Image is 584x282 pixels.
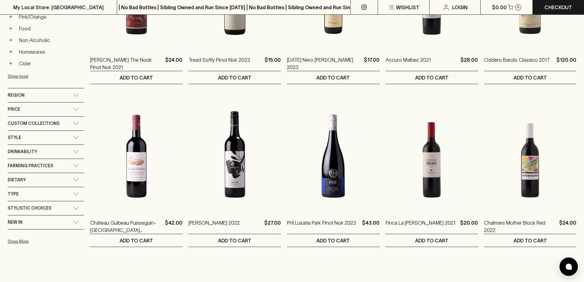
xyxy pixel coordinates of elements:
img: bubble-icon [566,264,572,270]
img: Chalmers Mother Block Red 2022 [484,102,576,210]
div: Dietary [8,173,84,187]
span: Drinkability [8,148,37,156]
button: Show more [8,70,88,83]
p: Login [452,4,468,11]
p: $43.00 [362,219,380,234]
p: 0 [517,6,519,9]
img: PHI Lusatia Park Pinot Noir 2023 [287,102,379,210]
a: Non Alcoholic [16,35,84,45]
p: ADD TO CART [316,237,350,244]
a: Chalmers Mother Block Red 2022 [484,219,557,234]
span: Style [8,134,21,141]
p: ADD TO CART [415,237,448,244]
p: $24.00 [559,219,576,234]
img: Finca La Celia Eugenio Bustos Malbec 2021 [386,102,478,210]
span: Region [8,91,25,99]
p: ADD TO CART [120,74,153,81]
span: Custom Collections [8,120,59,127]
a: [PERSON_NAME] The Nook Pinot Noir 2021 [90,56,163,71]
p: $120.00 [556,56,576,71]
button: ADD TO CART [484,234,576,247]
p: ADD TO CART [218,74,251,81]
span: New In [8,218,22,226]
a: Food [16,23,84,34]
button: ADD TO CART [287,234,379,247]
a: [PERSON_NAME] 2022 [189,219,240,234]
div: Custom Collections [8,117,84,130]
a: Finca La [PERSON_NAME] 2021 [386,219,456,234]
a: Tread Softly Pinot Noir 2023 [189,56,250,71]
div: Region [8,88,84,102]
p: $24.00 [165,56,182,71]
p: ADD TO CART [513,237,547,244]
p: $27.00 [264,219,281,234]
p: $15.00 [265,56,281,71]
a: Accuro Malbec 2021 [386,56,431,71]
p: ADD TO CART [120,237,153,244]
p: $28.00 [460,56,478,71]
div: Stylistic Choices [8,201,84,215]
button: ADD TO CART [287,71,379,84]
div: Price [8,102,84,116]
span: Farming Practices [8,162,53,170]
p: ADD TO CART [415,74,448,81]
p: $20.00 [460,219,478,234]
a: PHI Lusatia Park Pinot Noir 2023 [287,219,356,234]
button: + [8,49,14,55]
p: $42.00 [165,219,182,234]
a: Cider [16,58,84,69]
button: ADD TO CART [189,71,281,84]
a: Pink/Orange [16,12,84,22]
button: + [8,37,14,43]
button: ADD TO CART [484,71,576,84]
p: ADD TO CART [513,74,547,81]
button: ADD TO CART [90,71,182,84]
div: Style [8,131,84,145]
button: + [8,60,14,67]
a: [DATE] Nero [PERSON_NAME] 2023 [287,56,361,71]
p: ADD TO CART [316,74,350,81]
div: Farming Practices [8,159,84,173]
div: New In [8,215,84,229]
a: Château Guibeau Puisseguin-[GEOGRAPHIC_DATA] [GEOGRAPHIC_DATA] 2020 [90,219,162,234]
div: Drinkability [8,145,84,159]
button: ADD TO CART [90,234,182,247]
img: Château Guibeau Puisseguin-Saint-Émilion Bordeaux 2020 [90,102,182,210]
button: + [8,25,14,32]
p: Wishlist [396,4,419,11]
p: Checkout [544,4,572,11]
button: Show More [8,235,88,248]
button: + [8,14,14,20]
span: Stylistic Choices [8,204,51,212]
p: My Local Store: [GEOGRAPHIC_DATA] [13,4,104,11]
a: Homewares [16,47,84,57]
p: $0.00 [492,4,507,11]
button: ADD TO CART [386,71,478,84]
p: ADD TO CART [218,237,251,244]
button: ADD TO CART [386,234,478,247]
span: Dietary [8,176,26,184]
span: Price [8,106,20,113]
div: Type [8,187,84,201]
p: $17.00 [364,56,380,71]
button: ADD TO CART [189,234,281,247]
span: Type [8,190,19,198]
a: Oddero Barolo Classico 2017 [484,56,550,71]
img: Ottelia Sangiovese 2022 [189,102,281,210]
